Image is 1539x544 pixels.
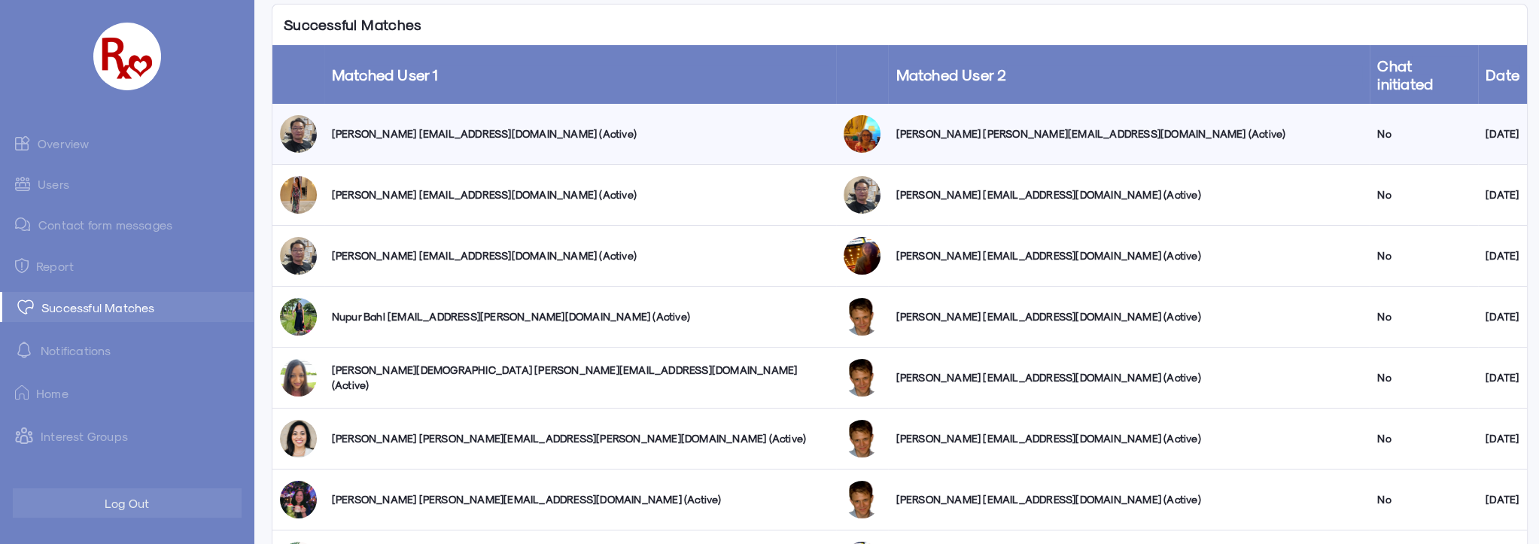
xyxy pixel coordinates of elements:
div: No [1377,248,1471,263]
img: notification-default-white.svg [15,341,33,359]
div: [PERSON_NAME] [EMAIL_ADDRESS][DOMAIN_NAME] (Active) [332,187,829,202]
img: pjvyvowxrvuiatxqjqef.jpg [280,237,317,275]
div: [DATE] [1486,492,1519,507]
img: pjvyvowxrvuiatxqjqef.jpg [844,176,881,214]
div: No [1377,126,1471,141]
div: No [1377,370,1471,385]
img: matched.svg [17,299,34,315]
img: admin-ic-overview.svg [15,135,30,150]
div: [DATE] [1486,309,1519,324]
div: [PERSON_NAME] [EMAIL_ADDRESS][DOMAIN_NAME] (Active) [896,248,1362,263]
div: [PERSON_NAME][DEMOGRAPHIC_DATA] [PERSON_NAME][EMAIL_ADDRESS][DOMAIN_NAME] (Active) [332,363,829,393]
img: r4t4hiwimrejemy3pvd2.jpg [844,298,881,336]
img: admin-ic-users.svg [15,177,30,191]
div: [PERSON_NAME] [PERSON_NAME][EMAIL_ADDRESS][DOMAIN_NAME] (Active) [332,492,829,507]
a: Matched User 2 [896,65,1006,84]
div: [PERSON_NAME] [EMAIL_ADDRESS][DOMAIN_NAME] (Active) [332,126,829,141]
div: No [1377,431,1471,446]
p: Successful Matches [272,5,433,45]
img: gsn3mg2ptoo7bnrskr4h.jpg [280,298,317,336]
div: No [1377,492,1471,507]
img: ocdnwe51lurhbbun7sip.jpg [844,115,881,153]
div: [PERSON_NAME] [PERSON_NAME][EMAIL_ADDRESS][DOMAIN_NAME] (Active) [896,126,1362,141]
img: r4t4hiwimrejemy3pvd2.jpg [844,420,881,457]
div: [PERSON_NAME] [EMAIL_ADDRESS][DOMAIN_NAME] (Active) [332,248,829,263]
div: No [1377,309,1471,324]
a: Chat initiated [1377,56,1433,93]
div: [PERSON_NAME] [PERSON_NAME][EMAIL_ADDRESS][PERSON_NAME][DOMAIN_NAME] (Active) [332,431,829,446]
img: ic-home.png [15,385,29,400]
img: pjvyvowxrvuiatxqjqef.jpg [280,115,317,153]
div: [DATE] [1486,126,1519,141]
button: Log Out [13,488,242,518]
div: [PERSON_NAME] [EMAIL_ADDRESS][DOMAIN_NAME] (Active) [896,370,1362,385]
div: [DATE] [1486,187,1519,202]
img: jc9mptip3mfxeq4k08pl.jpg [280,420,317,457]
img: admin-ic-contact-message.svg [15,217,31,232]
img: npje5aaotv0fdquqmrp3.jpg [280,359,317,397]
img: r4t4hiwimrejemy3pvd2.jpg [844,481,881,518]
img: b7m39czcgqcixj1zzano.jpg [280,176,317,214]
img: admin-ic-report.svg [15,258,29,273]
div: [DATE] [1486,431,1519,446]
div: [DATE] [1486,370,1519,385]
div: [PERSON_NAME] [EMAIL_ADDRESS][DOMAIN_NAME] (Active) [896,431,1362,446]
img: r4t4hiwimrejemy3pvd2.jpg [844,359,881,397]
div: [PERSON_NAME] [EMAIL_ADDRESS][DOMAIN_NAME] (Active) [896,187,1362,202]
img: mrtvsi1dlzgzgzjvviyg.jpg [844,237,881,275]
div: [DATE] [1486,248,1519,263]
div: [PERSON_NAME] [EMAIL_ADDRESS][DOMAIN_NAME] (Active) [896,492,1362,507]
a: Matched User 1 [332,65,439,84]
img: hbkufpjv99j5llopuyzh.jpg [280,481,317,518]
img: intrestGropus.svg [15,427,33,445]
div: Nupur Bahl [EMAIL_ADDRESS][PERSON_NAME][DOMAIN_NAME] (Active) [332,309,829,324]
div: No [1377,187,1471,202]
a: Date [1486,65,1519,84]
div: [PERSON_NAME] [EMAIL_ADDRESS][DOMAIN_NAME] (Active) [896,309,1362,324]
